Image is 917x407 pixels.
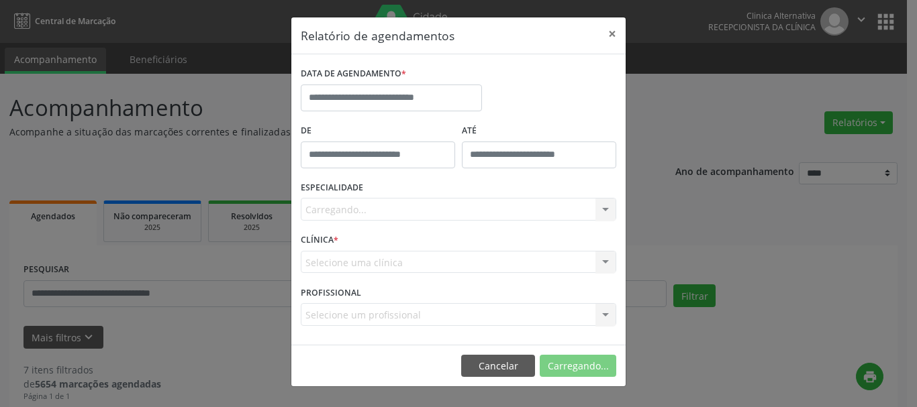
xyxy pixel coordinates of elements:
label: PROFISSIONAL [301,282,361,303]
label: CLÍNICA [301,230,338,251]
button: Close [599,17,626,50]
label: De [301,121,455,141]
h5: Relatório de agendamentos [301,27,454,44]
button: Cancelar [461,355,535,377]
label: ESPECIALIDADE [301,178,363,198]
label: DATA DE AGENDAMENTO [301,64,406,84]
label: ATÉ [462,121,616,141]
button: Carregando... [540,355,616,377]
